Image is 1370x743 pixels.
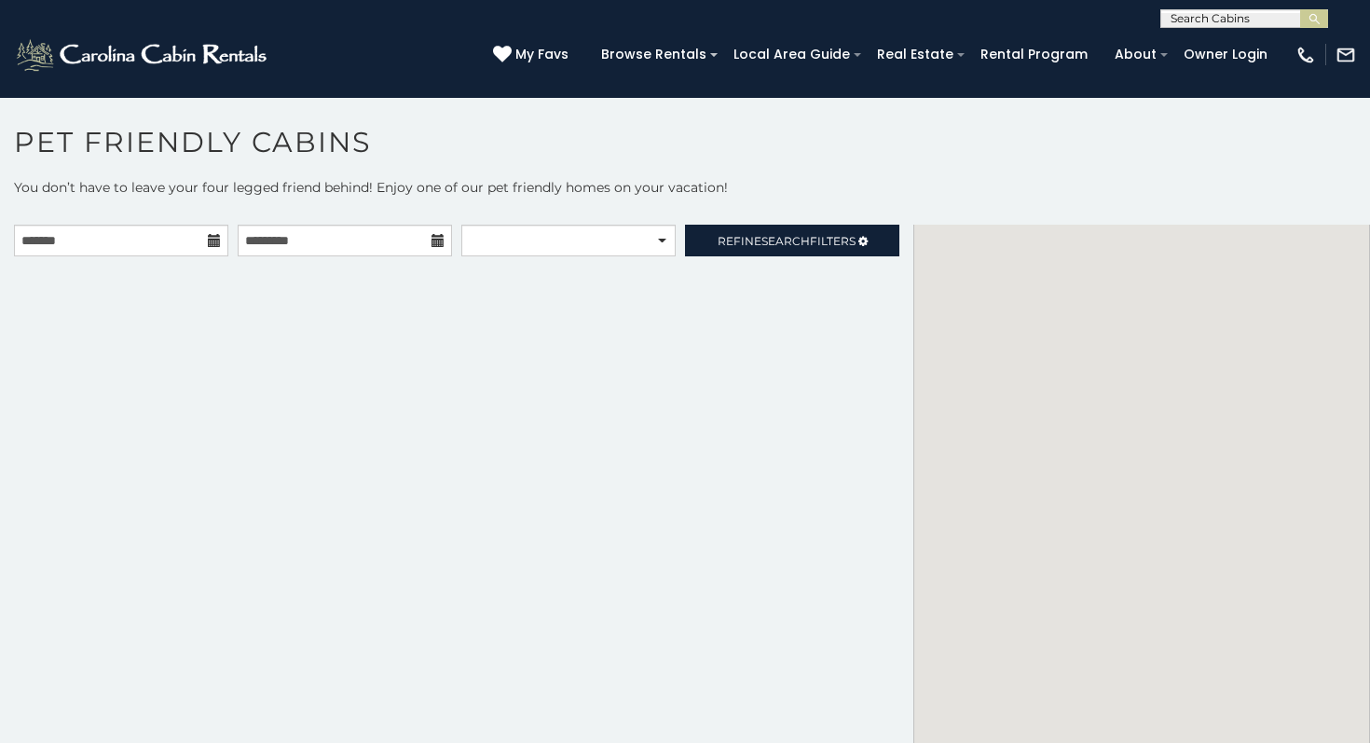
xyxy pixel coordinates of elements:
span: Search [761,234,810,248]
a: Real Estate [868,40,963,69]
a: Local Area Guide [724,40,859,69]
a: Owner Login [1174,40,1277,69]
a: Rental Program [971,40,1097,69]
img: White-1-2.png [14,36,272,74]
a: RefineSearchFilters [685,225,899,256]
span: My Favs [515,45,569,64]
img: mail-regular-white.png [1336,45,1356,65]
span: Refine Filters [718,234,856,248]
a: My Favs [493,45,573,65]
a: Browse Rentals [592,40,716,69]
a: About [1105,40,1166,69]
img: phone-regular-white.png [1295,45,1316,65]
